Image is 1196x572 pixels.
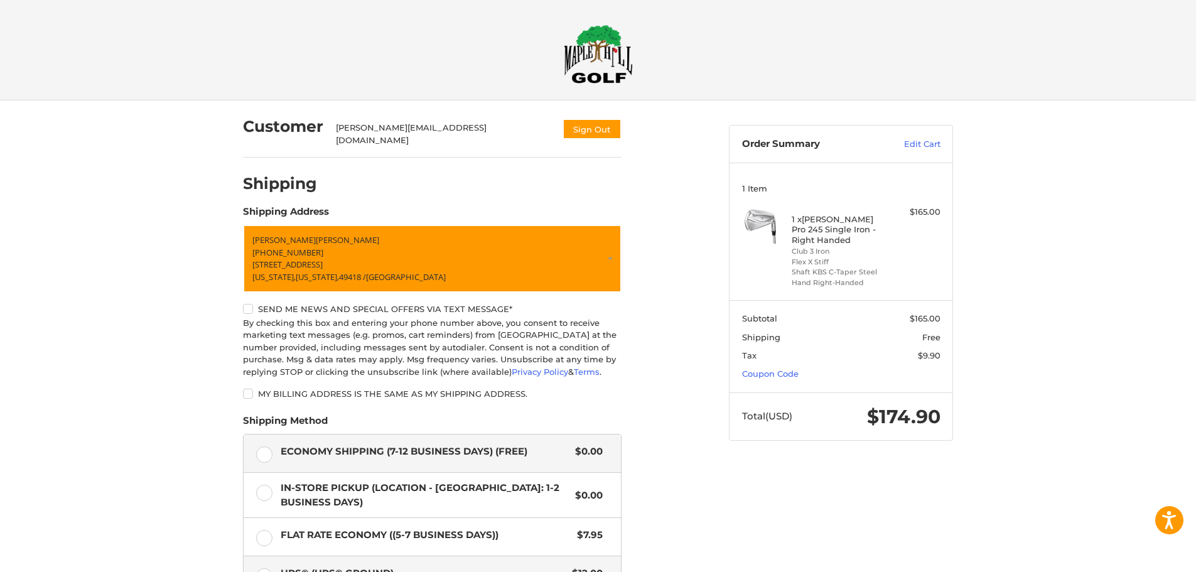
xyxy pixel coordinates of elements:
a: Enter or select a different address [243,225,622,293]
span: $7.95 [571,528,603,542]
a: Coupon Code [742,369,799,379]
span: $165.00 [910,313,940,323]
span: [PERSON_NAME] [316,234,379,246]
span: Subtotal [742,313,777,323]
legend: Shipping Address [243,205,329,225]
h2: Shipping [243,174,317,193]
a: Terms [574,367,600,377]
span: [STREET_ADDRESS] [252,259,323,270]
iframe: Google Customer Reviews [1092,538,1196,572]
a: Edit Cart [877,138,940,151]
a: Privacy Policy [512,367,568,377]
div: $165.00 [891,206,940,219]
span: Total (USD) [742,410,792,422]
span: [US_STATE], [252,271,296,283]
li: Hand Right-Handed [792,278,888,288]
span: Flat Rate Economy ((5-7 Business Days)) [281,528,571,542]
li: Shaft KBS C-Taper Steel [792,267,888,278]
span: [GEOGRAPHIC_DATA] [366,271,446,283]
span: [PHONE_NUMBER] [252,247,323,258]
h2: Customer [243,117,323,136]
button: Sign Out [563,119,622,139]
span: $0.00 [569,445,603,459]
span: Tax [742,350,757,360]
li: Flex X Stiff [792,257,888,267]
h3: 1 Item [742,183,940,193]
span: [PERSON_NAME] [252,234,316,246]
span: $9.90 [918,350,940,360]
li: Club 3 Iron [792,246,888,257]
h4: 1 x [PERSON_NAME] Pro 245 Single Iron - Right Handed [792,214,888,245]
div: [PERSON_NAME][EMAIL_ADDRESS][DOMAIN_NAME] [336,122,551,146]
div: By checking this box and entering your phone number above, you consent to receive marketing text ... [243,317,622,379]
h3: Order Summary [742,138,877,151]
span: Shipping [742,332,780,342]
span: In-Store Pickup (Location - [GEOGRAPHIC_DATA]: 1-2 BUSINESS DAYS) [281,481,569,509]
span: [US_STATE], [296,271,339,283]
span: $174.90 [867,405,940,428]
span: $0.00 [569,488,603,503]
img: Maple Hill Golf [564,24,633,84]
span: 49418 / [339,271,366,283]
span: Free [922,332,940,342]
span: Economy Shipping (7-12 Business Days) (Free) [281,445,569,459]
label: My billing address is the same as my shipping address. [243,389,622,399]
label: Send me news and special offers via text message* [243,304,622,314]
legend: Shipping Method [243,414,328,434]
